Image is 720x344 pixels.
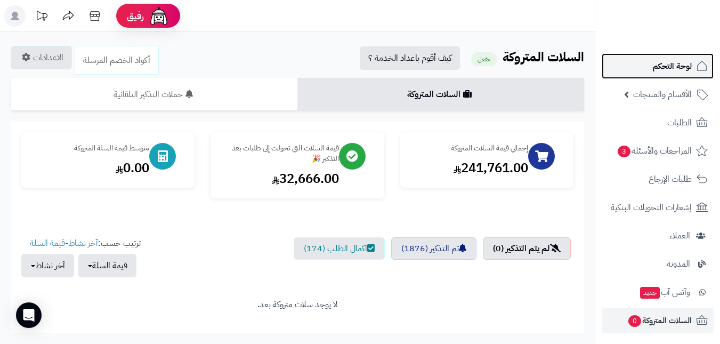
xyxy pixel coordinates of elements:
div: 241,761.00 [411,159,528,177]
div: قيمة السلات التي تحولت إلى طلبات بعد التذكير 🎉 [221,143,338,164]
span: إشعارات التحويلات البنكية [611,200,692,215]
a: تم التذكير (1876) [391,237,476,260]
span: الطلبات [667,115,692,130]
span: السلات المتروكة [627,313,692,328]
span: المدونة [667,257,690,271]
a: الاعدادات [11,46,72,69]
span: العملاء [669,228,690,243]
div: 32,666.00 [221,170,338,188]
a: آخر نشاط [68,237,98,250]
a: كيف أقوم باعداد الخدمة ؟ [360,46,460,70]
a: العملاء [602,223,714,249]
img: ai-face.png [148,5,169,27]
div: متوسط قيمة السلة المتروكة [32,143,149,154]
a: السلات المتروكة0 [602,308,714,333]
a: تحديثات المنصة [28,5,55,29]
a: لوحة التحكم [602,53,714,79]
span: المراجعات والأسئلة [617,143,692,158]
div: Open Intercom Messenger [16,302,42,328]
a: لم يتم التذكير (0) [483,237,571,260]
span: 3 [617,145,631,158]
a: الطلبات [602,110,714,135]
a: أكواد الخصم المرسلة [75,46,159,75]
div: إجمالي قيمة السلات المتروكة [411,143,528,154]
a: إشعارات التحويلات البنكية [602,195,714,220]
a: وآتس آبجديد [602,279,714,305]
div: 0.00 [32,159,149,177]
a: اكمال الطلب (174) [294,237,385,260]
ul: ترتيب حسب: - [21,237,141,277]
div: لا يوجد سلات متروكة بعد. [21,299,573,311]
span: طلبات الإرجاع [649,172,692,187]
button: قيمة السلة [78,254,136,277]
small: مفعل [471,52,497,66]
button: آخر نشاط [21,254,74,277]
b: السلات المتروكة [503,47,584,67]
a: قيمة السلة [30,237,65,250]
span: 0 [628,315,642,327]
span: رفيق [127,10,144,22]
span: لوحة التحكم [653,59,692,74]
span: جديد [640,287,660,299]
img: logo-2.png [648,8,710,30]
a: المراجعات والأسئلة3 [602,138,714,164]
a: حملات التذكير التلقائية [11,78,297,111]
a: السلات المتروكة [297,78,584,111]
a: المدونة [602,251,714,277]
span: الأقسام والمنتجات [633,87,692,102]
a: طلبات الإرجاع [602,166,714,192]
span: وآتس آب [639,285,690,300]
